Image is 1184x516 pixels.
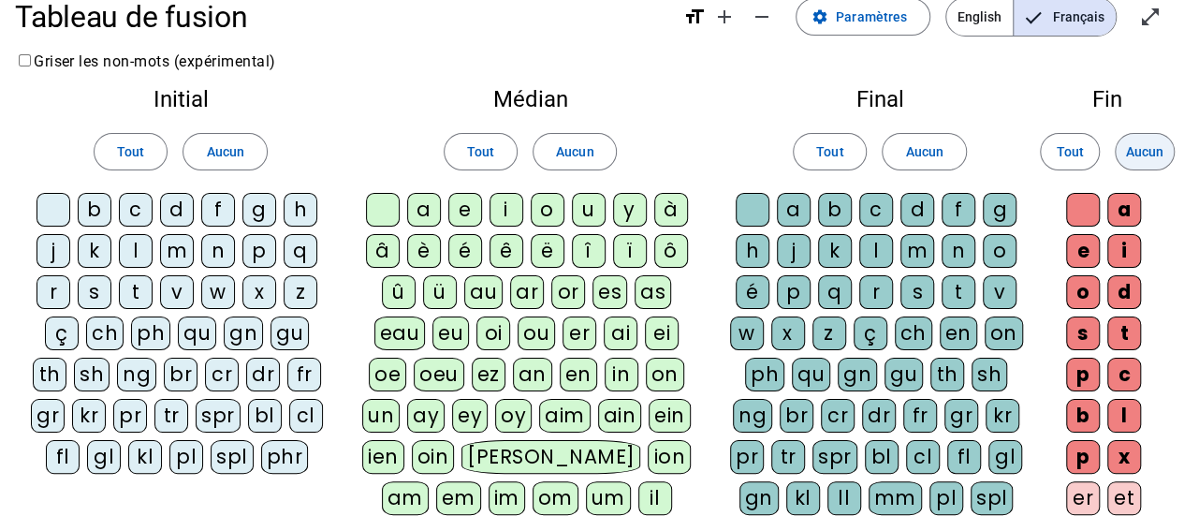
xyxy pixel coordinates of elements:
div: spl [971,481,1014,515]
div: s [900,275,934,309]
div: tr [154,399,188,433]
span: Aucun [1126,140,1163,163]
mat-icon: open_in_full [1139,6,1162,28]
div: s [1066,317,1100,350]
span: Tout [117,140,144,163]
div: j [777,234,811,268]
div: ï [613,234,647,268]
div: v [160,275,194,309]
div: aim [539,399,591,433]
div: t [119,275,153,309]
div: q [818,275,852,309]
div: br [780,399,813,433]
div: ç [45,317,79,350]
div: s [78,275,111,309]
div: eau [374,317,426,350]
div: kl [128,440,162,474]
div: u [572,193,606,227]
div: dr [862,399,896,433]
button: Aucun [533,133,617,170]
div: tr [771,440,805,474]
div: cl [289,399,323,433]
div: ç [854,317,887,350]
div: er [563,317,596,350]
div: ion [648,440,691,474]
div: ë [531,234,564,268]
div: th [930,358,964,391]
div: il [638,481,672,515]
div: b [1066,399,1100,433]
div: c [119,193,153,227]
div: gn [838,358,877,391]
div: pr [113,399,147,433]
h2: Final [729,88,1031,111]
h2: Fin [1060,88,1154,111]
div: p [777,275,811,309]
div: in [605,358,638,391]
div: e [1066,234,1100,268]
div: x [1107,440,1141,474]
div: qu [178,317,216,350]
div: br [164,358,197,391]
div: t [942,275,975,309]
div: a [1107,193,1141,227]
div: ez [472,358,505,391]
div: gl [87,440,121,474]
div: ai [604,317,637,350]
div: oin [412,440,455,474]
div: gn [224,317,263,350]
div: t [1107,317,1141,350]
div: kl [786,481,820,515]
div: cl [906,440,940,474]
div: r [859,275,893,309]
div: i [1107,234,1141,268]
div: p [242,234,276,268]
div: es [592,275,627,309]
div: gl [988,440,1022,474]
div: l [859,234,893,268]
div: fr [287,358,321,391]
h2: Initial [30,88,331,111]
div: mm [869,481,922,515]
div: om [533,481,578,515]
div: en [940,317,977,350]
div: a [777,193,811,227]
button: Aucun [183,133,267,170]
div: phr [261,440,309,474]
div: fr [903,399,937,433]
div: n [942,234,975,268]
div: h [736,234,769,268]
div: on [646,358,684,391]
div: q [284,234,317,268]
div: c [1107,358,1141,391]
div: em [436,481,481,515]
div: gu [270,317,309,350]
div: l [1107,399,1141,433]
div: fl [947,440,981,474]
div: sh [972,358,1007,391]
div: pr [730,440,764,474]
div: oeu [414,358,464,391]
div: è [407,234,441,268]
div: f [201,193,235,227]
div: û [382,275,416,309]
div: o [531,193,564,227]
div: z [812,317,846,350]
div: x [242,275,276,309]
div: d [900,193,934,227]
div: ay [407,399,445,433]
div: dr [246,358,280,391]
span: Tout [1056,140,1083,163]
span: Aucun [556,140,593,163]
div: an [513,358,552,391]
button: Tout [94,133,168,170]
div: ng [117,358,156,391]
span: Aucun [206,140,243,163]
div: k [78,234,111,268]
div: on [985,317,1023,350]
div: qu [792,358,830,391]
div: cr [205,358,239,391]
div: d [160,193,194,227]
div: a [407,193,441,227]
div: kr [72,399,106,433]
